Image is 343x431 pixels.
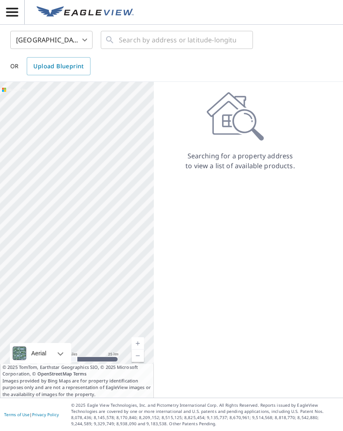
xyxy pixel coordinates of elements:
[37,371,72,377] a: OpenStreetMap
[32,412,59,417] a: Privacy Policy
[119,28,236,51] input: Search by address or latitude-longitude
[37,6,134,19] img: EV Logo
[132,350,144,362] a: Current Level 9, Zoom Out
[71,402,339,427] p: © 2025 Eagle View Technologies, Inc. and Pictometry International Corp. All Rights Reserved. Repo...
[2,364,151,378] span: © 2025 TomTom, Earthstar Geographics SIO, © 2025 Microsoft Corporation, ©
[132,337,144,350] a: Current Level 9, Zoom In
[4,412,30,417] a: Terms of Use
[185,151,295,171] p: Searching for a property address to view a list of available products.
[4,412,59,417] p: |
[32,1,139,23] a: EV Logo
[73,371,87,377] a: Terms
[29,343,49,364] div: Aerial
[10,57,90,75] div: OR
[27,57,90,75] a: Upload Blueprint
[10,28,93,51] div: [GEOGRAPHIC_DATA]
[33,61,83,72] span: Upload Blueprint
[10,343,71,364] div: Aerial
